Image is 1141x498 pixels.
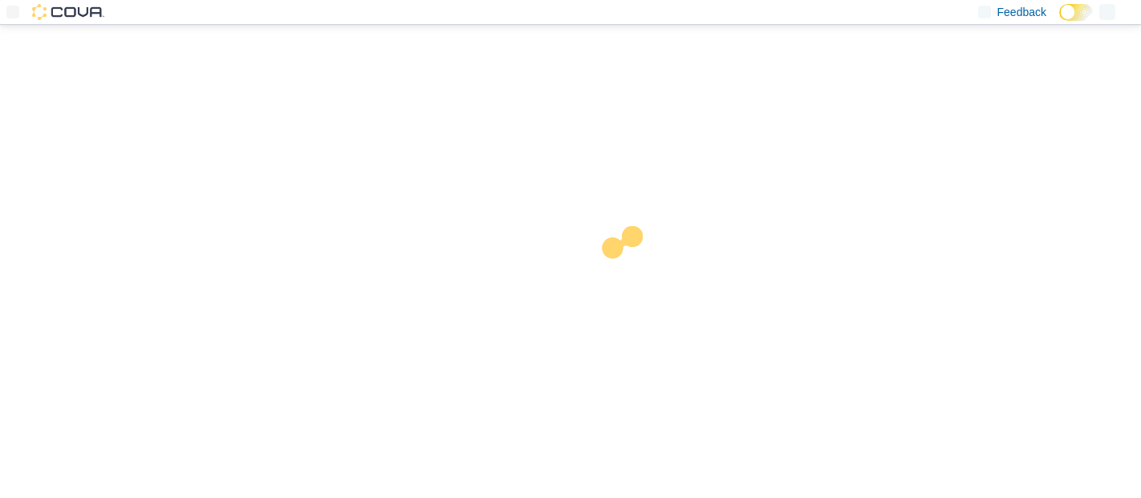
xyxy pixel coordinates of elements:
input: Dark Mode [1059,4,1093,21]
img: cova-loader [570,214,691,334]
img: Cova [32,4,104,20]
span: Dark Mode [1059,21,1060,22]
span: Feedback [997,4,1046,20]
